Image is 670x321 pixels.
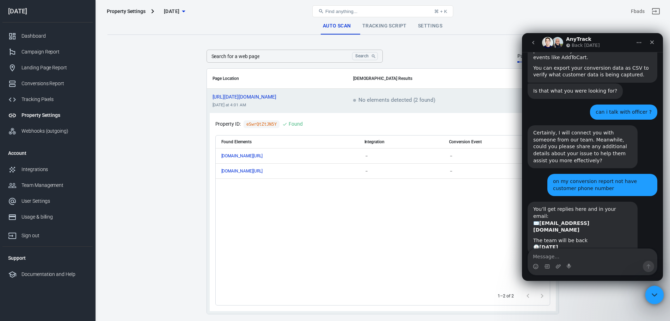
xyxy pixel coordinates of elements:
[517,52,559,60] div: Page Scans:
[244,120,279,128] code: eSwrQtZtJN5Y
[289,120,303,128] div: Found
[2,92,93,107] a: Tracking Pixels
[353,97,436,104] span: No elements detected (2 found)
[21,96,87,103] div: Tracking Pixels
[631,8,645,15] div: Account id: tR2bt8Tt
[2,107,93,123] a: Property Settings
[2,44,93,60] a: Campaign Report
[522,33,663,281] iframe: Intercom live chat
[21,127,87,135] div: Webhooks (outgoing)
[2,225,93,244] a: Sign out
[2,145,93,162] li: Account
[2,209,93,225] a: Usage & billing
[449,169,453,174] span: －
[207,50,350,63] input: https://example.com/categories/top-brands
[412,18,448,34] a: Settings
[364,153,369,158] span: －
[498,294,514,298] p: 1–2 of 2
[215,120,241,128] p: Property ID:
[359,136,443,149] th: Integration
[21,48,87,56] div: Campaign Report
[21,182,87,189] div: Team Management
[2,177,93,193] a: Team Management
[157,5,192,18] button: [DATE]
[107,8,146,15] div: Property Settings
[207,69,348,89] th: Page Location
[21,64,87,71] div: Landing Page Report
[348,69,559,89] th: [DEMOGRAPHIC_DATA] Results
[164,7,179,16] span: Sunday
[2,123,93,139] a: Webhooks (outgoing)
[21,32,87,40] div: Dashboard
[21,80,87,87] div: Conversions Report
[21,112,87,119] div: Property Settings
[216,136,359,149] th: Found Elements
[364,169,369,174] span: －
[357,18,412,34] a: Tracking Script
[2,28,93,44] a: Dashboard
[207,69,559,314] div: scrollable content
[213,102,246,107] time: 2025-09-13T04:01:58+07:00
[221,169,275,173] span: lin.ee/IMTXoTQ
[520,119,550,130] button: Rescan
[21,166,87,173] div: Integrations
[2,8,93,14] div: [DATE]
[213,94,289,99] span: https://sunday789.shop/
[2,193,93,209] a: User Settings
[312,5,453,17] button: Find anything...⌘ + K
[645,286,664,304] iframe: Intercom live chat
[449,153,453,158] span: －
[352,52,377,60] button: Search
[434,9,447,14] div: ⌘ + K
[443,136,528,149] th: Conversion Event
[317,18,357,34] a: Auto Scan
[2,250,93,266] li: Support
[21,232,87,239] div: Sign out
[2,162,93,177] a: Integrations
[221,154,275,158] span: www.jv56.net/register
[647,3,664,20] a: Sign out
[21,213,87,221] div: Usage & billing
[2,76,93,92] a: Conversions Report
[325,9,357,14] span: Find anything...
[21,197,87,205] div: User Settings
[21,271,87,278] div: Documentation and Help
[2,60,93,76] a: Landing Page Report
